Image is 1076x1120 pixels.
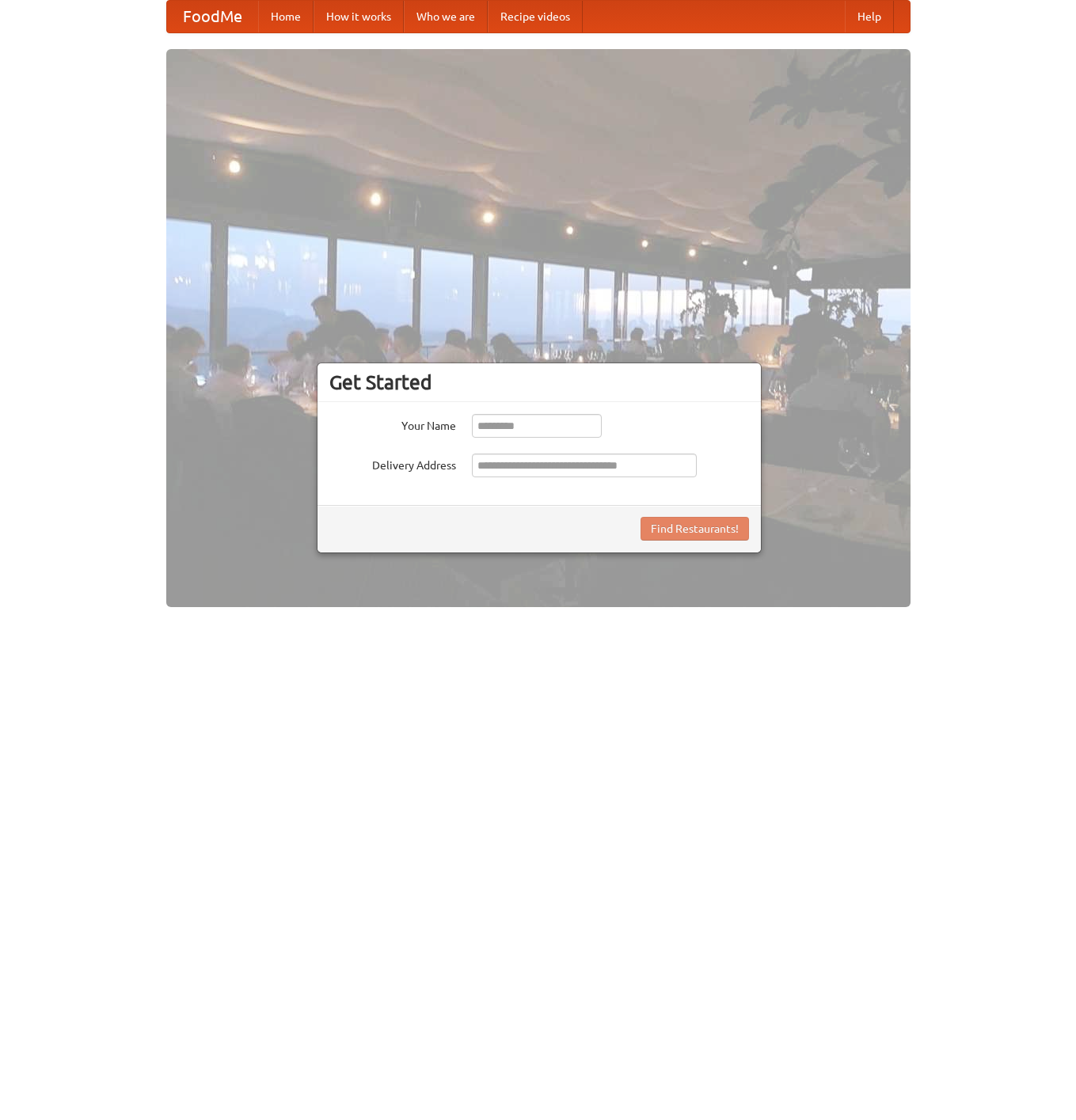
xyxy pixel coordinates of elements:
[404,1,488,32] a: Who we are
[845,1,894,32] a: Help
[329,454,456,473] label: Delivery Address
[167,1,258,32] a: FoodMe
[329,370,749,394] h3: Get Started
[641,517,749,541] button: Find Restaurants!
[488,1,583,32] a: Recipe videos
[258,1,314,32] a: Home
[314,1,404,32] a: How it works
[329,414,456,434] label: Your Name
